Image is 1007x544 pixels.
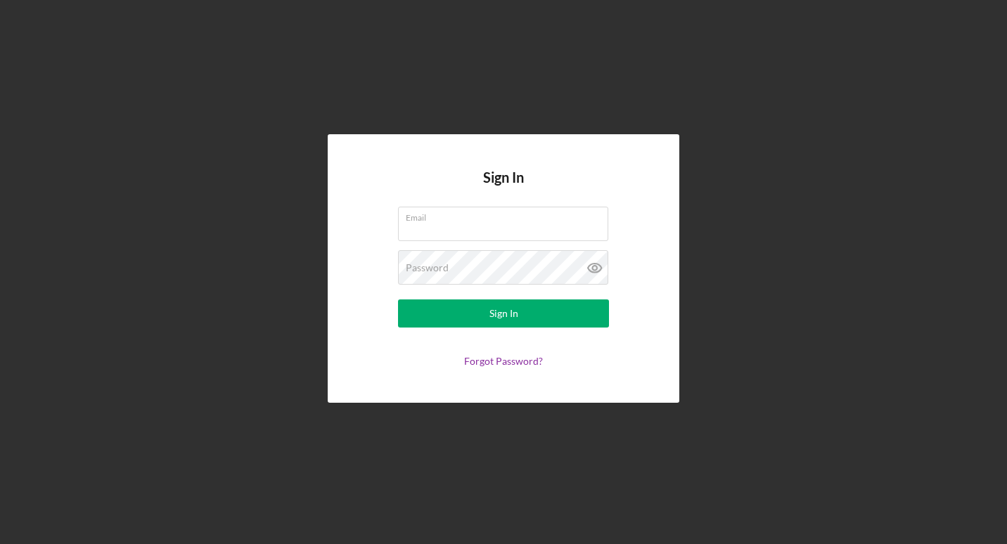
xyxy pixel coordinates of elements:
a: Forgot Password? [464,355,543,367]
label: Password [406,262,449,273]
button: Sign In [398,299,609,328]
label: Email [406,207,608,223]
h4: Sign In [483,169,524,207]
div: Sign In [489,299,518,328]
